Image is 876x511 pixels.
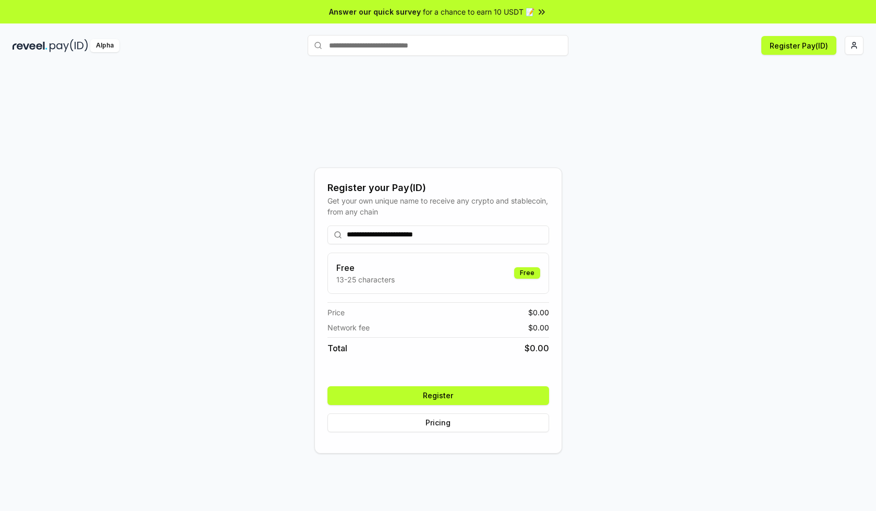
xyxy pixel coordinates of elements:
img: reveel_dark [13,39,47,52]
p: 13-25 characters [336,274,395,285]
div: Alpha [90,39,119,52]
div: Free [514,267,540,279]
span: Price [327,307,345,318]
div: Register your Pay(ID) [327,181,549,195]
span: $ 0.00 [528,322,549,333]
h3: Free [336,262,395,274]
span: $ 0.00 [528,307,549,318]
span: $ 0.00 [525,342,549,354]
span: Answer our quick survey [329,6,421,17]
div: Get your own unique name to receive any crypto and stablecoin, from any chain [327,195,549,217]
span: for a chance to earn 10 USDT 📝 [423,6,534,17]
button: Register Pay(ID) [761,36,836,55]
button: Pricing [327,413,549,432]
span: Total [327,342,347,354]
img: pay_id [50,39,88,52]
button: Register [327,386,549,405]
span: Network fee [327,322,370,333]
